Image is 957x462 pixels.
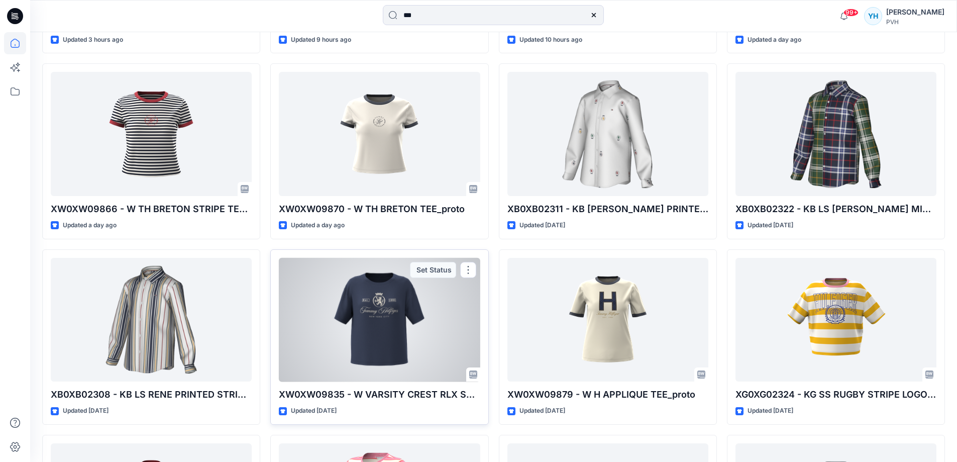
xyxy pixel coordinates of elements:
p: XB0XB02311 - KB [PERSON_NAME] PRINTED CRITTER SHIRT - OPT- 1 - PROTO - V01 [507,202,708,216]
p: Updated a day ago [291,220,345,231]
a: XB0XB02322 - KB LS ROGER MIX TARTAN SHIRT - PROTO - V01 [735,72,936,196]
span: 99+ [843,9,859,17]
p: Updated [DATE] [291,406,337,416]
a: XG0XG02324 - KG SS RUGBY STRIPE LOGO TEE_proto [735,258,936,382]
p: Updated [DATE] [519,406,565,416]
p: Updated [DATE] [748,406,793,416]
p: XW0XW09879 - W H APPLIQUE TEE_proto [507,388,708,402]
p: XW0XW09835 - W VARSITY CREST RLX SS TEE_proto [279,388,480,402]
p: Updated 10 hours ago [519,35,582,45]
a: XW0XW09870 - W TH BRETON TEE_proto [279,72,480,196]
p: Updated [DATE] [519,220,565,231]
a: XB0XB02311 - KB LS JOEL PRINTED CRITTER SHIRT - OPT- 1 - PROTO - V01 [507,72,708,196]
div: [PERSON_NAME] [886,6,944,18]
a: XW0XW09879 - W H APPLIQUE TEE_proto [507,258,708,382]
p: XB0XB02322 - KB LS [PERSON_NAME] MIX TARTAN SHIRT - PROTO - V01 [735,202,936,216]
p: XB0XB02308 - KB LS RENE PRINTED STRIPE SHIRT - PROTO - V01 [51,388,252,402]
p: XW0XW09870 - W TH BRETON TEE_proto [279,202,480,216]
p: Updated a day ago [748,35,801,45]
p: Updated a day ago [63,220,117,231]
p: XG0XG02324 - KG SS RUGBY STRIPE LOGO TEE_proto [735,388,936,402]
p: Updated 3 hours ago [63,35,123,45]
p: Updated 9 hours ago [291,35,351,45]
div: PVH [886,18,944,26]
a: XW0XW09866 - W TH BRETON STRIPE TEE_proto [51,72,252,196]
p: XW0XW09866 - W TH BRETON STRIPE TEE_proto [51,202,252,216]
p: Updated [DATE] [63,406,109,416]
a: XW0XW09835 - W VARSITY CREST RLX SS TEE_proto [279,258,480,382]
div: YH [864,7,882,25]
a: XB0XB02308 - KB LS RENE PRINTED STRIPE SHIRT - PROTO - V01 [51,258,252,382]
p: Updated [DATE] [748,220,793,231]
